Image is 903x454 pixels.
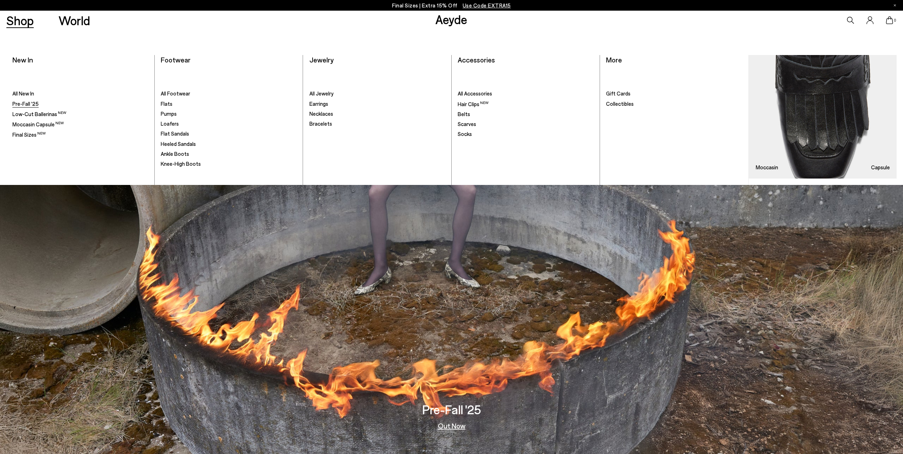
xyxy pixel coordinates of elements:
span: Flat Sandals [161,130,189,137]
span: Ankle Boots [161,151,189,157]
a: Aeyde [435,12,467,27]
a: Flats [161,100,296,108]
h3: Capsule [871,165,890,170]
a: Gift Cards [606,90,742,97]
a: Pre-Fall '25 [12,100,148,108]
span: Belts [458,111,470,117]
img: Mobile_e6eede4d-78b8-4bd1-ae2a-4197e375e133_900x.jpg [749,55,897,179]
a: Loafers [161,120,296,127]
a: Ankle Boots [161,151,296,158]
a: All Footwear [161,90,296,97]
span: Necklaces [309,110,333,117]
a: Out Now [438,422,466,429]
span: Final Sizes [12,131,46,138]
span: All Jewelry [309,90,334,97]
a: All New In [12,90,148,97]
span: Bracelets [309,120,332,127]
a: 0 [886,16,893,24]
span: Navigate to /collections/ss25-final-sizes [463,2,511,9]
a: Bracelets [309,120,445,127]
a: All Accessories [458,90,593,97]
span: Moccasin Capsule [12,121,64,127]
h3: Moccasin [756,165,778,170]
span: All Footwear [161,90,190,97]
span: Hair Clips [458,101,489,107]
span: Pumps [161,110,177,117]
a: Low-Cut Ballerinas [12,110,148,118]
span: All New In [12,90,34,97]
a: Necklaces [309,110,445,117]
h3: Pre-Fall '25 [422,403,481,416]
span: Heeled Sandals [161,141,196,147]
span: Scarves [458,121,476,127]
span: Loafers [161,120,179,127]
a: Hair Clips [458,100,593,108]
span: Low-Cut Ballerinas [12,111,66,117]
a: Moccasin Capsule [12,121,148,128]
a: Socks [458,131,593,138]
span: All Accessories [458,90,492,97]
a: Collectibles [606,100,742,108]
a: Scarves [458,121,593,128]
a: Jewelry [309,55,334,64]
a: World [59,14,90,27]
p: Final Sizes | Extra 15% Off [392,1,511,10]
a: Accessories [458,55,495,64]
span: Pre-Fall '25 [12,100,39,107]
a: More [606,55,622,64]
a: All Jewelry [309,90,445,97]
a: New In [12,55,33,64]
span: 0 [893,18,897,22]
span: Knee-High Boots [161,160,201,167]
a: Knee-High Boots [161,160,296,168]
a: Footwear [161,55,191,64]
span: Earrings [309,100,328,107]
span: Collectibles [606,100,634,107]
a: Belts [458,111,593,118]
a: Earrings [309,100,445,108]
span: Socks [458,131,472,137]
a: Moccasin Capsule [749,55,897,179]
a: Heeled Sandals [161,141,296,148]
span: Flats [161,100,172,107]
a: Shop [6,14,34,27]
a: Pumps [161,110,296,117]
a: Flat Sandals [161,130,296,137]
a: Final Sizes [12,131,148,138]
span: Gift Cards [606,90,631,97]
